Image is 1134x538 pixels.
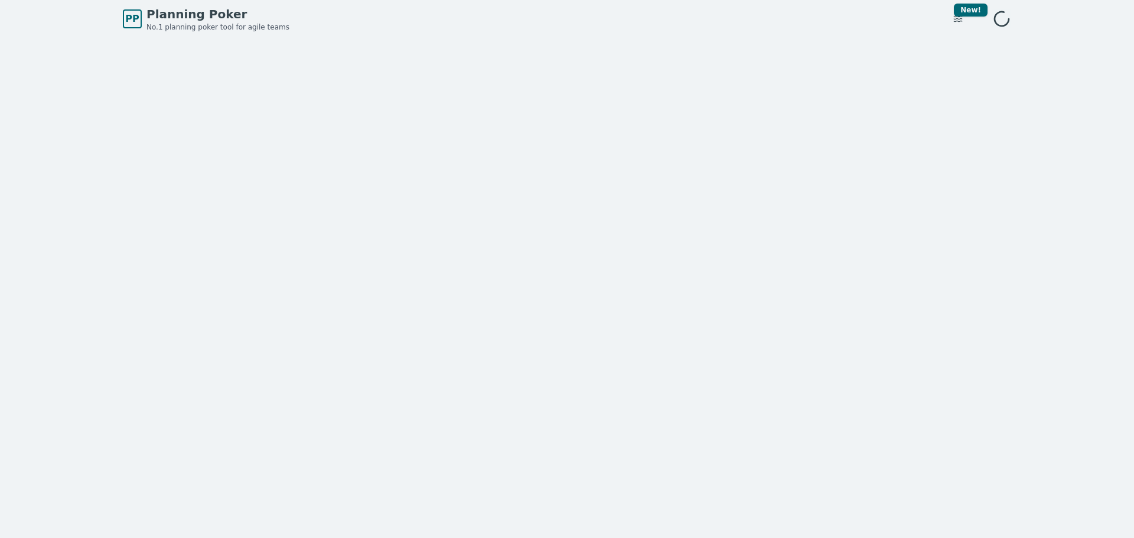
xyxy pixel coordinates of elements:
span: PP [125,12,139,26]
span: No.1 planning poker tool for agile teams [146,22,289,32]
span: Planning Poker [146,6,289,22]
div: New! [954,4,988,17]
button: New! [947,8,969,30]
a: PPPlanning PokerNo.1 planning poker tool for agile teams [123,6,289,32]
